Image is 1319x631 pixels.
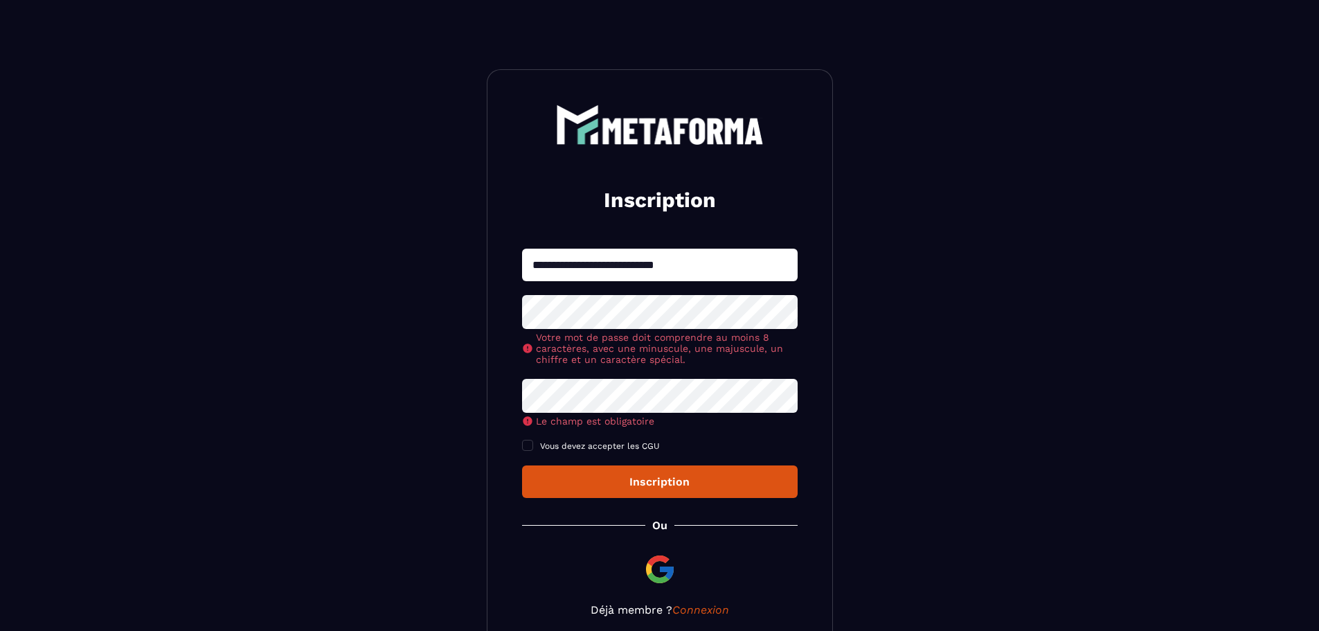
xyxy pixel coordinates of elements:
img: logo [556,105,764,145]
div: Inscription [533,475,787,488]
a: logo [522,105,798,145]
p: Déjà membre ? [522,603,798,616]
a: Connexion [672,603,729,616]
p: Ou [652,519,667,532]
span: Le champ est obligatoire [536,416,654,427]
button: Inscription [522,465,798,498]
img: google [643,553,676,586]
span: Votre mot de passe doit comprendre au moins 8 caractères, avec une minuscule, une majuscule, un c... [536,332,798,365]
span: Vous devez accepter les CGU [540,441,660,451]
h2: Inscription [539,186,781,214]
